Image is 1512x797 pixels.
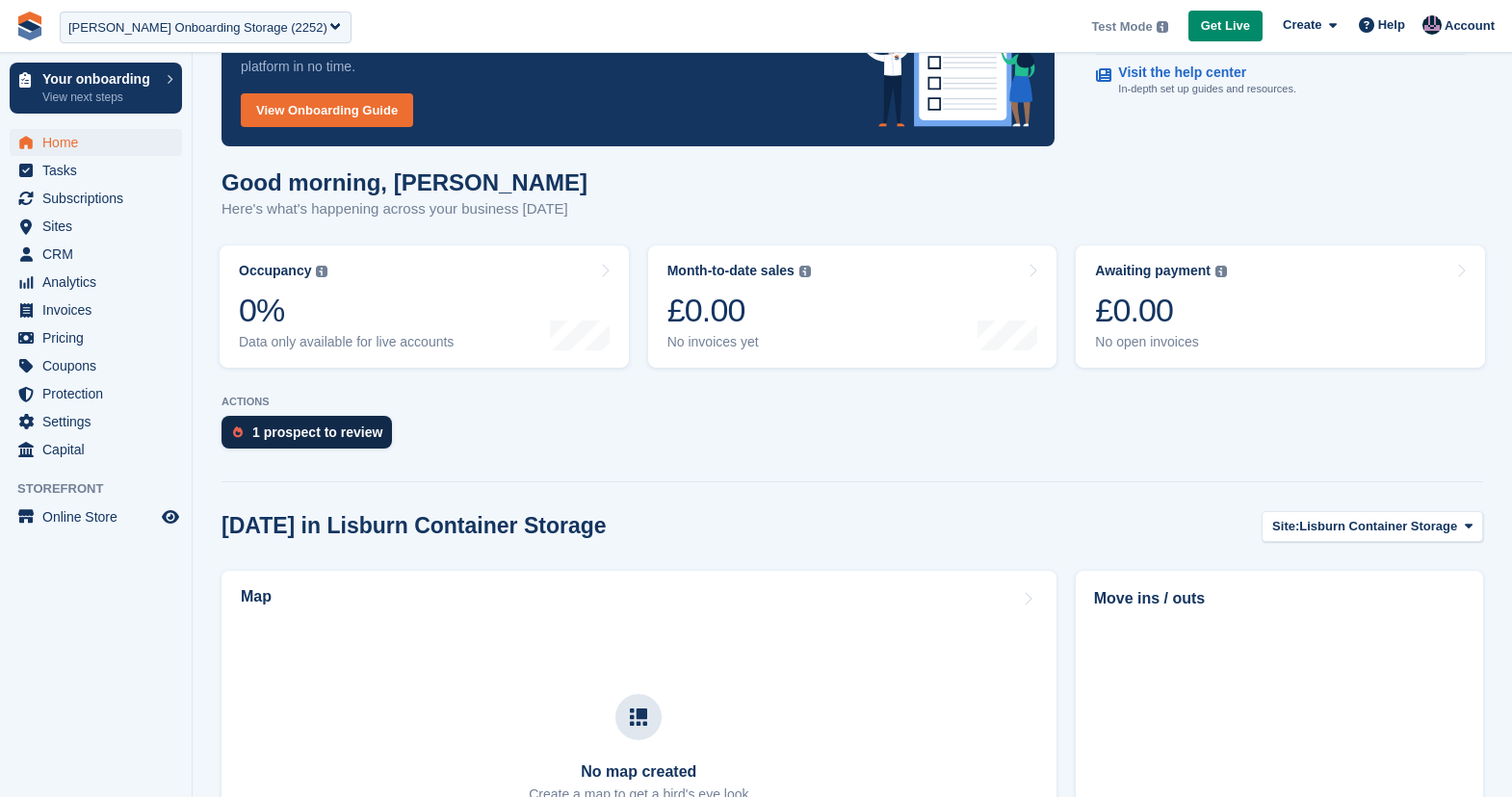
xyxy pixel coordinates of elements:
span: Site: [1272,517,1299,536]
img: prospect-51fa495bee0391a8d652442698ab0144808aea92771e9ea1ae160a38d050c398.svg [233,426,243,438]
span: Create [1283,15,1321,35]
span: CRM [42,241,158,268]
a: menu [10,503,182,530]
img: icon-info-grey-7440780725fd019a000dd9b08b2336e03edf1995a4989e88bcd33f0948082b44.svg [1157,21,1168,33]
a: menu [10,269,182,296]
img: icon-info-grey-7440780725fd019a000dd9b08b2336e03edf1995a4989e88bcd33f0948082b44.svg [1215,266,1227,277]
a: Preview store [159,505,182,528]
h1: Good morning, [PERSON_NAME] [222,169,587,195]
a: Occupancy 0% Data only available for live accounts [220,245,629,368]
a: Awaiting payment £0.00 No open invoices [1076,245,1485,368]
div: No invoices yet [667,334,811,350]
img: stora-icon-8386f47178a22dfd0bd8f6a31ec36ba5ce8667c1dd55bd0f319d3a0aa187defe.svg [15,12,44,40]
h2: Move ins / outs [1094,587,1465,610]
div: Occupancy [239,263,311,279]
span: Online Store [42,503,158,530]
span: Home [42,129,158,156]
span: Subscriptions [42,185,158,212]
span: Account [1445,16,1495,36]
div: Month-to-date sales [667,263,795,279]
p: Visit the help center [1118,64,1281,81]
h2: Map [241,588,272,605]
p: Your onboarding [42,72,157,86]
a: menu [10,129,182,156]
span: Invoices [42,296,158,323]
a: menu [10,408,182,435]
h2: [DATE] in Lisburn Container Storage [222,513,607,539]
a: menu [10,157,182,184]
p: Here's what's happening across your business [DATE] [222,198,587,220]
p: View next steps [42,89,157,106]
h3: No map created [529,763,748,781]
a: Your onboarding View next steps [10,63,182,114]
span: Pricing [42,324,158,351]
span: Protection [42,380,158,407]
span: Help [1378,15,1405,35]
a: Visit the help center In-depth set up guides and resources. [1096,55,1465,107]
p: ACTIONS [222,396,1483,408]
img: icon-info-grey-7440780725fd019a000dd9b08b2336e03edf1995a4989e88bcd33f0948082b44.svg [316,266,327,277]
div: [PERSON_NAME] Onboarding Storage (2252) [68,18,327,38]
img: icon-info-grey-7440780725fd019a000dd9b08b2336e03edf1995a4989e88bcd33f0948082b44.svg [799,266,811,277]
button: Site: Lisburn Container Storage [1262,511,1483,543]
span: Test Mode [1091,17,1152,37]
div: No open invoices [1095,334,1227,350]
a: menu [10,352,182,379]
a: Get Live [1188,11,1263,42]
a: menu [10,213,182,240]
p: In-depth set up guides and resources. [1118,81,1296,97]
div: £0.00 [667,291,811,330]
span: Storefront [17,479,192,499]
span: Settings [42,408,158,435]
div: £0.00 [1095,291,1227,330]
div: Awaiting payment [1095,263,1211,279]
a: Month-to-date sales £0.00 No invoices yet [648,245,1057,368]
a: menu [10,241,182,268]
a: menu [10,380,182,407]
a: menu [10,324,182,351]
a: 1 prospect to review [222,416,402,458]
a: menu [10,185,182,212]
span: Coupons [42,352,158,379]
div: 1 prospect to review [252,424,382,440]
a: View Onboarding Guide [241,93,413,127]
span: Capital [42,436,158,463]
span: Get Live [1201,16,1250,36]
a: menu [10,296,182,323]
img: map-icn-33ee37083ee616e46c38cad1a60f524a97daa1e2b2c8c0bc3eb3415660979fc1.svg [630,708,647,726]
span: Sites [42,213,158,240]
a: menu [10,436,182,463]
img: Oliver Bruce [1422,15,1442,35]
span: Tasks [42,157,158,184]
span: Lisburn Container Storage [1299,517,1457,536]
span: Analytics [42,269,158,296]
div: Data only available for live accounts [239,334,454,350]
div: 0% [239,291,454,330]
